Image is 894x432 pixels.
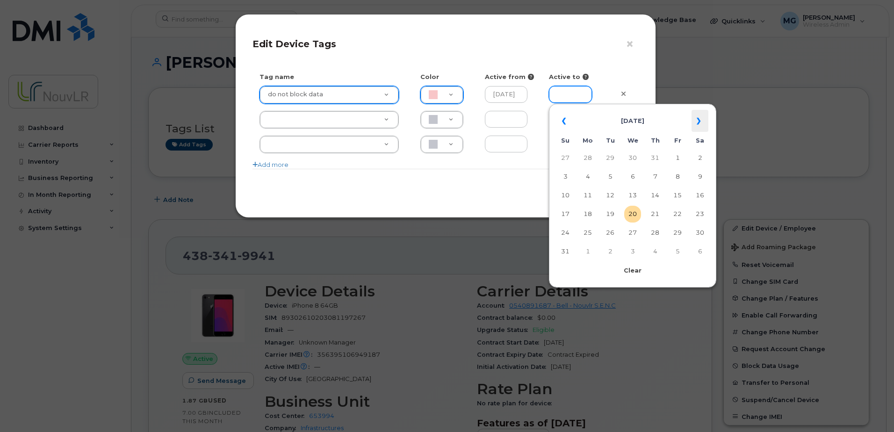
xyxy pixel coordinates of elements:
td: 30 [624,150,641,166]
td: 18 [579,206,596,223]
td: 27 [624,224,641,241]
td: 21 [647,206,663,223]
td: 10 [557,187,574,204]
td: 22 [669,206,686,223]
th: Su [557,134,574,148]
td: 30 [692,224,708,241]
div: Tag name [252,72,413,81]
a: Add more [252,161,288,168]
td: 27 [557,150,574,166]
th: Mo [579,134,596,148]
td: 12 [602,187,619,204]
td: 4 [647,243,663,260]
td: 29 [669,224,686,241]
td: 24 [557,224,574,241]
td: 9 [692,168,708,185]
td: 4 [579,168,596,185]
th: Th [647,134,663,148]
td: 3 [557,168,574,185]
h4: Edit Device Tags [252,38,639,50]
td: 25 [579,224,596,241]
td: 15 [669,187,686,204]
td: 16 [692,187,708,204]
td: 1 [669,150,686,166]
td: 26 [602,224,619,241]
td: 31 [647,150,663,166]
th: Tu [602,134,619,148]
td: 31 [557,243,574,260]
div: Color [413,72,478,81]
td: 2 [602,243,619,260]
th: [DATE] [579,110,686,132]
i: Fill in to restrict tag activity to this date [528,74,534,80]
td: 5 [669,243,686,260]
td: 7 [647,168,663,185]
td: 20 [624,206,641,223]
td: 1 [579,243,596,260]
td: 11 [579,187,596,204]
td: 23 [692,206,708,223]
th: « [557,110,574,132]
th: Sa [692,134,708,148]
td: 6 [624,168,641,185]
span: do not block data [262,90,323,99]
td: 28 [579,150,596,166]
button: × [626,37,639,51]
td: 28 [647,224,663,241]
th: Clear [557,264,708,278]
td: 29 [602,150,619,166]
td: 14 [647,187,663,204]
th: We [624,134,641,148]
div: Active to [542,72,606,81]
td: 13 [624,187,641,204]
td: 5 [602,168,619,185]
td: 2 [692,150,708,166]
td: 3 [624,243,641,260]
th: » [692,110,708,132]
td: 19 [602,206,619,223]
td: 17 [557,206,574,223]
td: 8 [669,168,686,185]
td: 6 [692,243,708,260]
th: Fr [669,134,686,148]
div: Active from [478,72,542,81]
i: Fill in to restrict tag activity to this date [583,74,589,80]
